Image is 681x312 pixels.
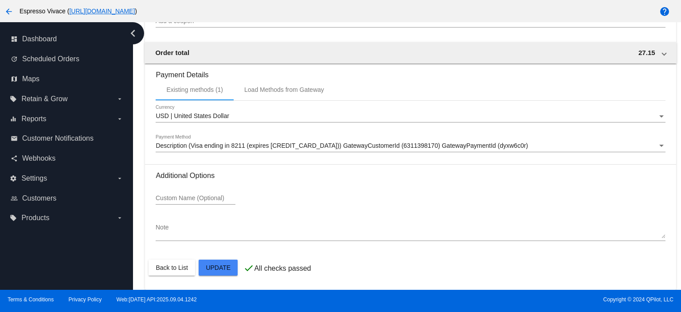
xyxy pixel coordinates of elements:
[10,95,17,103] i: local_offer
[11,135,18,142] i: email
[22,35,57,43] span: Dashboard
[11,52,123,66] a: update Scheduled Orders
[10,115,17,122] i: equalizer
[244,86,324,93] div: Load Methods from Gateway
[659,6,670,17] mat-icon: help
[116,115,123,122] i: arrow_drop_down
[155,49,189,56] span: Order total
[243,263,254,273] mat-icon: check
[126,26,140,40] i: chevron_left
[199,260,238,276] button: Update
[69,296,102,303] a: Privacy Policy
[11,55,18,63] i: update
[21,95,67,103] span: Retain & Grow
[11,32,123,46] a: dashboard Dashboard
[149,260,195,276] button: Back to List
[22,75,39,83] span: Maps
[145,42,676,63] mat-expansion-panel-header: Order total 27.15
[20,8,137,15] span: Espresso Vivace ( )
[21,174,47,182] span: Settings
[11,36,18,43] i: dashboard
[156,64,665,79] h3: Payment Details
[11,195,18,202] i: people_outline
[156,142,665,150] mat-select: Payment Method
[22,134,94,142] span: Customer Notifications
[11,75,18,83] i: map
[11,191,123,205] a: people_outline Customers
[11,72,123,86] a: map Maps
[348,296,673,303] span: Copyright © 2024 QPilot, LLC
[254,265,311,273] p: All checks passed
[4,6,14,17] mat-icon: arrow_back
[638,49,655,56] span: 27.15
[156,112,229,119] span: USD | United States Dollar
[21,214,49,222] span: Products
[10,214,17,221] i: local_offer
[156,264,188,271] span: Back to List
[69,8,135,15] a: [URL][DOMAIN_NAME]
[11,155,18,162] i: share
[11,131,123,146] a: email Customer Notifications
[156,171,665,180] h3: Additional Options
[10,175,17,182] i: settings
[116,175,123,182] i: arrow_drop_down
[21,115,46,123] span: Reports
[22,194,56,202] span: Customers
[11,151,123,166] a: share Webhooks
[166,86,223,93] div: Existing methods (1)
[116,214,123,221] i: arrow_drop_down
[116,95,123,103] i: arrow_drop_down
[22,55,79,63] span: Scheduled Orders
[156,195,235,202] input: Custom Name (Optional)
[117,296,197,303] a: Web:[DATE] API:2025.09.04.1242
[156,113,665,120] mat-select: Currency
[156,142,528,149] span: Description (Visa ending in 8211 (expires [CREDIT_CARD_DATA])) GatewayCustomerId (6311398170) Gat...
[206,264,231,271] span: Update
[22,154,55,162] span: Webhooks
[8,296,54,303] a: Terms & Conditions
